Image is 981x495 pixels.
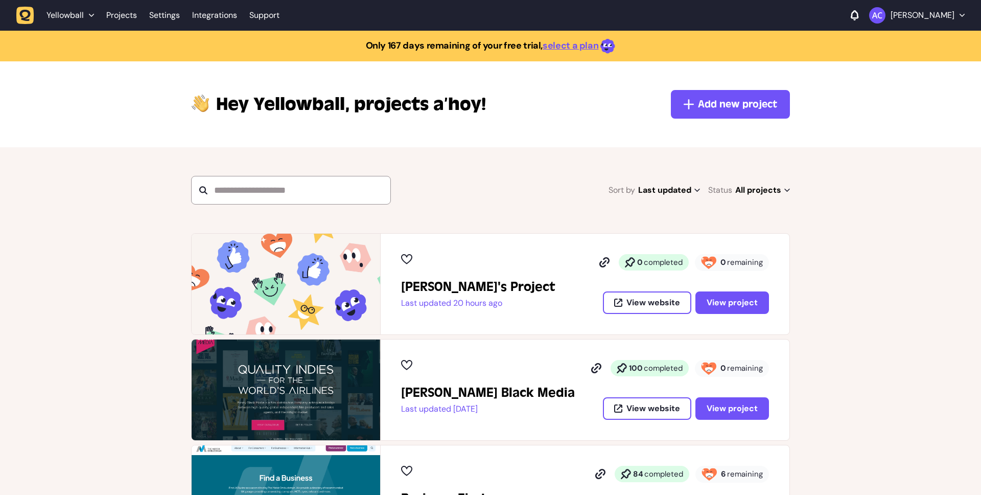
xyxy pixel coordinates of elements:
img: Ameet Chohan [869,7,885,24]
span: completed [644,257,683,267]
img: Harry's Project [192,234,380,334]
span: Sort by [609,183,635,197]
p: [PERSON_NAME] [891,10,954,20]
strong: 0 [637,257,643,267]
strong: 100 [629,363,643,373]
p: projects a’hoy! [216,92,486,117]
button: View website [603,291,691,314]
img: Penny Black Media [192,340,380,440]
span: remaining [727,469,763,479]
a: Support [249,10,279,20]
button: View website [603,397,691,420]
span: completed [644,363,683,373]
strong: Only 167 days remaining of your free trial, [366,39,543,52]
p: Last updated [DATE] [401,404,575,414]
p: Last updated 20 hours ago [401,298,555,308]
span: Status [708,183,732,197]
h2: Harry's Project [401,279,555,295]
span: remaining [727,257,763,267]
img: hi-hand [191,92,210,113]
strong: 84 [633,469,643,479]
span: All projects [735,183,790,197]
span: completed [644,469,683,479]
strong: 0 [720,363,726,373]
a: select a plan [543,39,598,52]
button: Yellowball [16,6,100,25]
span: View website [626,299,680,307]
span: remaining [727,363,763,373]
a: Settings [149,6,180,25]
button: [PERSON_NAME] [869,7,965,24]
span: Yellowball [46,10,84,20]
span: Add new project [698,97,777,111]
a: Projects [106,6,137,25]
button: View project [695,291,769,314]
strong: 6 [721,469,726,479]
span: View website [626,404,680,413]
span: View project [707,299,758,307]
a: Integrations [192,6,237,25]
span: View project [707,404,758,413]
button: View project [695,397,769,420]
span: Yellowball [216,92,350,117]
h2: Penny Black Media [401,385,575,401]
strong: 0 [720,257,726,267]
button: Add new project [671,90,790,119]
img: emoji [600,39,615,54]
span: Last updated [638,183,700,197]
